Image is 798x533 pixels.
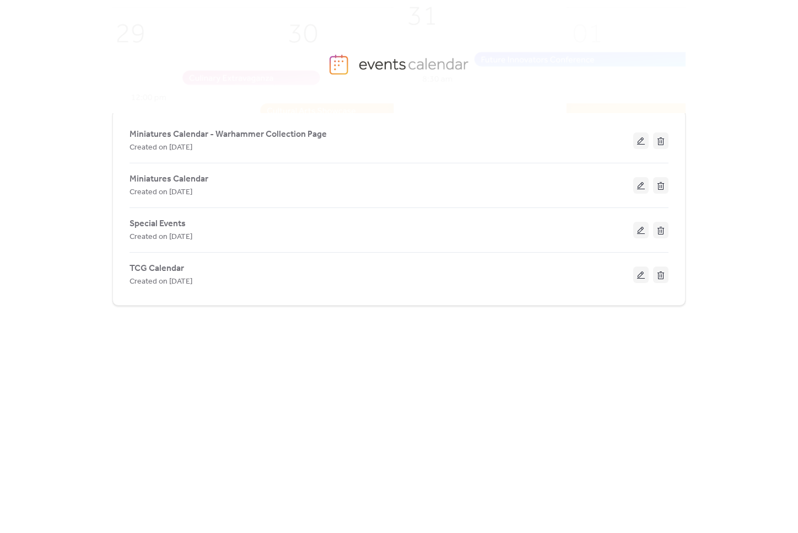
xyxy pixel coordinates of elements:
span: Created on [DATE] [130,186,192,199]
span: Created on [DATE] [130,275,192,289]
a: Special Events [130,221,186,227]
span: Created on [DATE] [130,141,192,154]
a: TCG Calendar [130,265,184,271]
span: TCG Calendar [130,262,184,275]
span: Miniatures Calendar - Warhammer Collection Page [130,128,327,141]
a: Miniatures Calendar [130,176,208,182]
span: Special Events [130,217,186,231]
a: Miniatures Calendar - Warhammer Collection Page [130,131,327,137]
span: Created on [DATE] [130,231,192,244]
span: Miniatures Calendar [130,173,208,186]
